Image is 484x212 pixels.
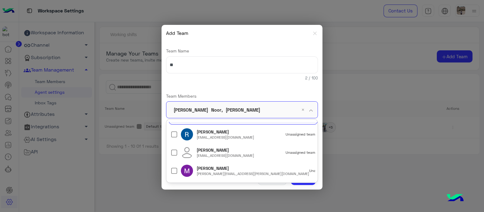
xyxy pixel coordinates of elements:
div: [EMAIL_ADDRESS][DOMAIN_NAME] [197,135,254,140]
div: [PERSON_NAME] [197,129,229,135]
ng-dropdown-panel: Options list [166,119,318,183]
div: Unassigned team [309,168,339,173]
div: [PERSON_NAME] [197,147,229,153]
img: Heba Elmahdy [181,146,193,159]
div: Unassigned team [286,132,315,137]
img: Radwa Youssef [181,128,193,140]
small: 2 / 100 [305,76,318,81]
img: Mohamed Elhakim [181,165,193,177]
div: [EMAIL_ADDRESS][DOMAIN_NAME] [197,153,254,158]
div: Unassigned team [286,150,315,155]
div: [PERSON_NAME][EMAIL_ADDRESS][PERSON_NAME][DOMAIN_NAME] [197,171,309,176]
span: Noor [210,106,224,114]
span: [PERSON_NAME] [172,106,210,114]
label: Team Name [166,48,318,54]
span: Clear all [301,107,306,113]
label: Team Members [166,93,318,99]
img: hulul-logo.png [445,188,466,209]
h5: Add Team [166,29,188,37]
button: Close [312,29,318,37]
div: [PERSON_NAME] [197,165,229,171]
span: [PERSON_NAME] [224,106,262,114]
span: , [221,107,223,113]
